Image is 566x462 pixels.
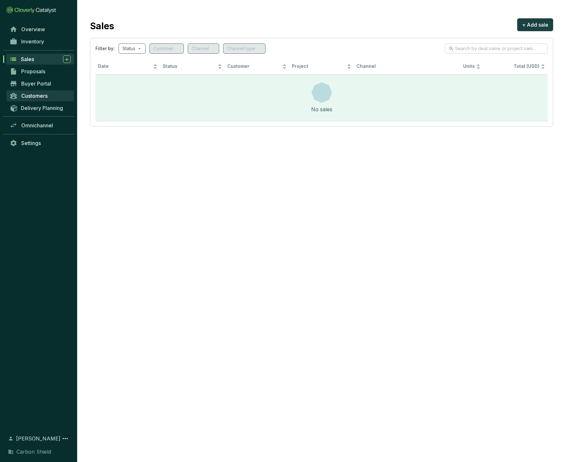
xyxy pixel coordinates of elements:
[522,21,548,29] span: + Add sale
[6,90,74,101] a: Customers
[517,18,553,31] button: + Add sale
[6,54,74,65] a: Sales
[6,78,74,89] a: Buyer Portal
[6,24,74,35] a: Overview
[21,80,51,87] span: Buyer Portal
[21,56,34,62] span: Sales
[21,122,53,129] span: Omnichannel
[354,59,418,75] th: Channel
[289,59,354,75] th: Project
[21,140,41,146] span: Settings
[90,19,114,33] h2: Sales
[16,448,51,456] span: Carbon Shield
[6,120,74,131] a: Omnichannel
[227,63,281,69] span: Customer
[311,105,332,113] div: No sales
[21,68,45,75] span: Proposals
[95,59,160,75] th: Date
[6,138,74,149] a: Settings
[95,45,115,52] span: Filter by:
[163,63,216,69] span: Status
[418,59,483,75] th: Units
[421,63,475,69] span: Units
[6,36,74,47] a: Inventory
[6,103,74,113] a: Delivery Planning
[98,63,152,69] span: Date
[21,26,45,32] span: Overview
[21,38,44,45] span: Inventory
[6,66,74,77] a: Proposals
[160,59,225,75] th: Status
[514,63,539,69] span: Total (USD)
[16,435,60,442] span: [PERSON_NAME]
[21,93,48,99] span: Customers
[455,45,538,52] input: Search by deal name or project name...
[21,105,63,111] span: Delivery Planning
[292,63,346,69] span: Project
[225,59,289,75] th: Customer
